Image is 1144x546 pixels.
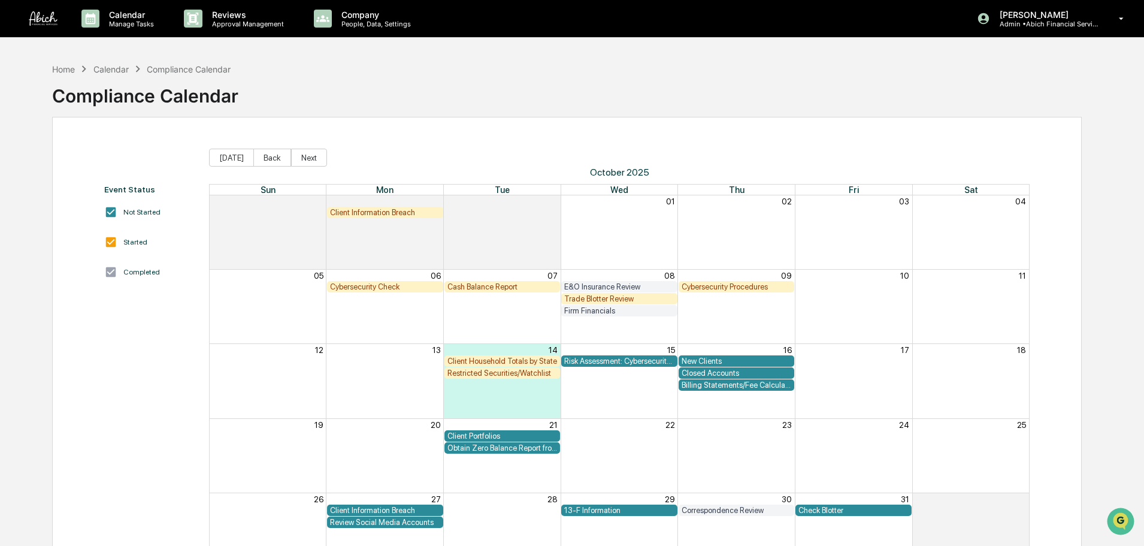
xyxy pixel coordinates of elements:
div: 🖐️ [12,152,22,162]
button: 30 [547,197,558,206]
a: Powered byPylon [84,203,145,212]
button: 05 [314,271,323,280]
button: 12 [315,345,323,355]
button: 01 [1017,494,1026,504]
button: 24 [899,420,909,430]
button: 02 [782,197,792,206]
p: Admin • Abich Financial Services [990,20,1101,28]
div: Restricted Securities/Watchlist [447,369,558,378]
div: Closed Accounts [682,369,792,378]
button: 29 [431,197,441,206]
div: Completed [123,268,160,276]
div: Home [52,64,75,74]
iframe: Open customer support [1106,506,1138,539]
button: 09 [781,271,792,280]
div: Review Social Media Accounts [330,518,440,527]
span: Pylon [119,203,145,212]
span: Wed [610,185,628,195]
button: 25 [1017,420,1026,430]
div: 13-F Information [564,506,674,515]
button: 18 [1017,345,1026,355]
button: 04 [1015,197,1026,206]
div: 🗄️ [87,152,96,162]
button: 27 [431,494,441,504]
div: Firm Financials [564,306,674,315]
button: 13 [432,345,441,355]
span: Attestations [99,151,149,163]
span: Preclearance [24,151,77,163]
button: 28 [313,197,323,206]
button: 28 [547,494,558,504]
button: 10 [900,271,909,280]
p: Calendar [99,10,160,20]
p: Reviews [202,10,290,20]
button: 14 [549,345,558,355]
button: 11 [1019,271,1026,280]
div: Client Household Totals by State [447,357,558,366]
span: Sun [261,185,276,195]
p: Approval Management [202,20,290,28]
div: We're available if you need us! [41,104,152,113]
div: Compliance Calendar [147,64,231,74]
button: 30 [782,494,792,504]
button: 07 [547,271,558,280]
button: 16 [783,345,792,355]
div: Start new chat [41,92,196,104]
button: 15 [667,345,675,355]
span: October 2025 [209,167,1030,178]
div: Trade Blotter Review [564,294,674,303]
div: Cash Balance Report [447,282,558,291]
div: Not Started [123,208,161,216]
img: logo [29,11,57,26]
div: Correspondence Review [682,506,792,515]
button: 21 [549,420,558,430]
img: 1746055101610-c473b297-6a78-478c-a979-82029cc54cd1 [12,92,34,113]
button: 22 [665,420,675,430]
button: Start new chat [204,95,218,110]
button: 19 [314,420,323,430]
span: Mon [376,185,394,195]
a: 🗄️Attestations [82,146,153,168]
button: 01 [666,197,675,206]
button: 26 [314,494,323,504]
span: Data Lookup [24,174,75,186]
a: 🔎Data Lookup [7,169,80,191]
p: How can we help? [12,25,218,44]
div: Started [123,238,147,246]
div: Client Information Breach [330,208,440,217]
div: E&O Insurance Review [564,282,674,291]
div: Client Portfolios [447,432,558,441]
div: Cybersecurity Check [330,282,440,291]
button: 03 [899,197,909,206]
p: People, Data, Settings [332,20,417,28]
button: 06 [431,271,441,280]
p: Manage Tasks [99,20,160,28]
span: Fri [849,185,859,195]
p: [PERSON_NAME] [990,10,1101,20]
div: New Clients [682,357,792,366]
div: Cybersecurity Procedures [682,282,792,291]
div: Billing Statements/Fee Calculations Report [682,381,792,390]
p: Company [332,10,417,20]
div: Risk Assessment: Cybersecurity and Technology Vendor Review [564,357,674,366]
div: Event Status [104,185,197,194]
div: Client Information Breach [330,506,440,515]
div: 🔎 [12,175,22,185]
div: Calendar [93,64,129,74]
button: Next [291,149,327,167]
span: Tue [495,185,510,195]
div: Check Blotter [798,506,909,515]
button: Back [253,149,291,167]
button: 20 [431,420,441,430]
div: Obtain Zero Balance Report from Custodian [447,444,558,453]
button: 23 [782,420,792,430]
span: Thu [729,185,744,195]
button: 29 [665,494,675,504]
button: [DATE] [209,149,254,167]
span: Sat [964,185,978,195]
button: 17 [901,345,909,355]
button: 08 [664,271,675,280]
a: 🖐️Preclearance [7,146,82,168]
